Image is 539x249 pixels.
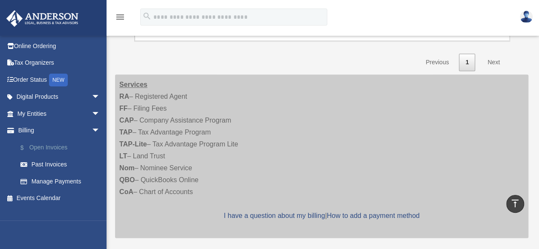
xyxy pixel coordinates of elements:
[520,11,533,23] img: User Pic
[6,71,113,89] a: Order StatusNEW
[119,176,135,183] strong: QBO
[6,105,113,122] a: My Entitiesarrow_drop_down
[12,173,113,190] a: Manage Payments
[92,105,109,123] span: arrow_drop_down
[506,195,524,213] a: vertical_align_top
[119,81,147,88] strong: Services
[119,152,127,160] strong: LT
[481,54,506,71] a: Next
[224,212,325,219] a: I have a question about my billing
[119,117,134,124] strong: CAP
[119,164,135,172] strong: Nom
[327,212,420,219] a: How to add a payment method
[459,54,475,71] a: 1
[6,190,113,207] a: Events Calendar
[115,12,125,22] i: menu
[119,188,133,195] strong: CoA
[115,15,125,22] a: menu
[49,74,68,86] div: NEW
[119,93,129,100] strong: RA
[12,139,113,156] a: $Open Invoices
[119,129,133,136] strong: TAP
[142,11,152,21] i: search
[6,54,113,72] a: Tax Organizers
[510,198,520,209] i: vertical_align_top
[115,74,528,238] div: – Registered Agent – Filing Fees – Company Assistance Program – Tax Advantage Program – Tax Advan...
[12,156,113,173] a: Past Invoices
[119,210,524,222] p: |
[119,105,128,112] strong: FF
[419,54,455,71] a: Previous
[92,122,109,140] span: arrow_drop_down
[25,143,29,153] span: $
[92,89,109,106] span: arrow_drop_down
[6,89,113,106] a: Digital Productsarrow_drop_down
[4,10,81,27] img: Anderson Advisors Platinum Portal
[119,140,147,148] strong: TAP-Lite
[6,37,113,54] a: Online Ordering
[6,122,113,139] a: Billingarrow_drop_down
